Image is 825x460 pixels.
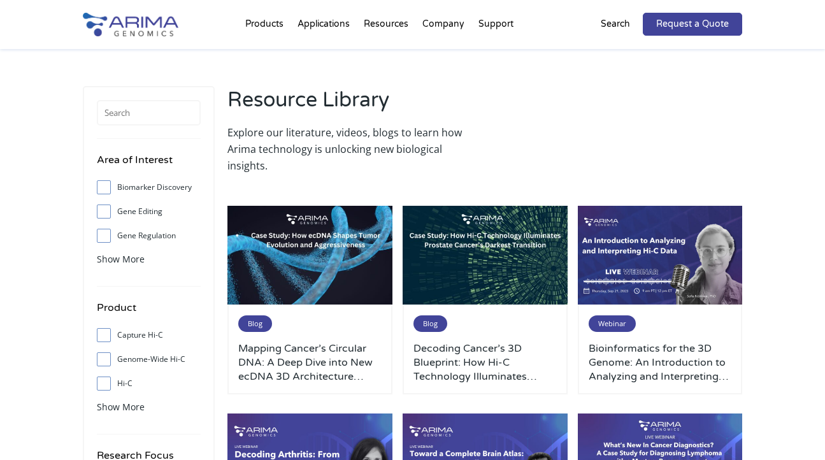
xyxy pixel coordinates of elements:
img: Arima-March-Blog-Post-Banner-4-500x300.jpg [227,206,392,305]
h4: Product [97,299,201,326]
label: Genome-Wide Hi-C [97,350,201,369]
a: Request a Quote [643,13,742,36]
span: Blog [413,315,447,332]
h4: Area of Interest [97,152,201,178]
label: Gene Regulation [97,226,201,245]
p: Explore our literature, videos, blogs to learn how Arima technology is unlocking new biological i... [227,124,478,174]
span: Show More [97,401,145,413]
label: Capture Hi-C [97,326,201,345]
input: Search [97,100,201,126]
span: Webinar [589,315,636,332]
img: Arima-Genomics-logo [83,13,178,36]
a: Bioinformatics for the 3D Genome: An Introduction to Analyzing and Interpreting Hi-C Data [589,341,732,384]
img: Sep-2023-Webinar-500x300.jpg [578,206,743,305]
label: Biomarker Discovery [97,178,201,197]
h2: Resource Library [227,86,478,124]
a: Mapping Cancer’s Circular DNA: A Deep Dive into New ecDNA 3D Architecture Research [238,341,382,384]
label: Hi-C [97,374,201,393]
a: Decoding Cancer’s 3D Blueprint: How Hi-C Technology Illuminates [MEDICAL_DATA] Cancer’s Darkest T... [413,341,557,384]
p: Search [601,16,630,32]
img: Arima-March-Blog-Post-Banner-3-500x300.jpg [403,206,568,305]
label: Gene Editing [97,202,201,221]
span: Show More [97,253,145,265]
span: Blog [238,315,272,332]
